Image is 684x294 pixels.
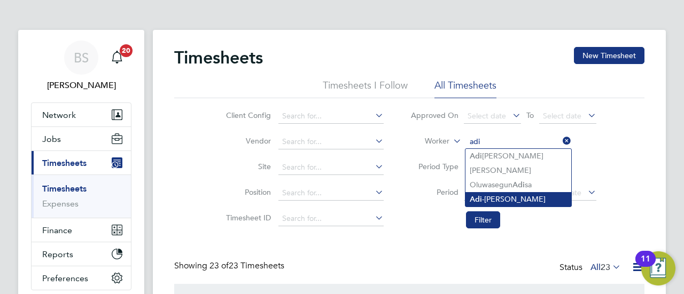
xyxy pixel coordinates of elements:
[74,51,89,65] span: BS
[590,262,621,273] label: All
[559,260,623,275] div: Status
[209,260,229,271] span: 23 of
[223,187,271,197] label: Position
[278,186,384,201] input: Search for...
[465,192,571,206] li: -[PERSON_NAME]
[470,152,482,161] b: Adi
[468,111,506,121] span: Select date
[106,41,128,75] a: 20
[32,266,131,290] button: Preferences
[174,260,286,272] div: Showing
[466,211,500,228] button: Filter
[601,262,610,273] span: 23
[120,44,133,57] span: 20
[223,162,271,171] label: Site
[410,162,458,171] label: Period Type
[574,47,644,64] button: New Timesheet
[278,211,384,226] input: Search for...
[470,195,482,204] b: Adi
[32,242,131,266] button: Reports
[42,273,88,283] span: Preferences
[42,134,61,144] span: Jobs
[42,225,72,235] span: Finance
[278,134,384,149] input: Search for...
[42,110,76,120] span: Network
[223,110,271,120] label: Client Config
[465,163,571,177] li: [PERSON_NAME]
[434,79,496,98] li: All Timesheets
[42,198,79,209] a: Expenses
[401,136,449,147] label: Worker
[543,111,581,121] span: Select date
[641,259,650,273] div: 11
[223,136,271,146] label: Vendor
[543,188,581,197] span: Select date
[42,184,87,194] a: Timesheets
[410,187,458,197] label: Period
[42,249,73,259] span: Reports
[223,213,271,223] label: Timesheet ID
[641,251,675,285] button: Open Resource Center, 11 new notifications
[31,79,131,92] span: Beth Seddon
[512,180,525,189] b: Adi
[209,260,284,271] span: 23 Timesheets
[410,110,458,120] label: Approved On
[42,158,87,168] span: Timesheets
[278,160,384,175] input: Search for...
[465,178,571,192] li: Oluwasegun sa
[523,108,537,122] span: To
[278,109,384,124] input: Search for...
[323,79,408,98] li: Timesheets I Follow
[32,174,131,218] div: Timesheets
[32,151,131,174] button: Timesheets
[32,127,131,150] button: Jobs
[31,41,131,92] a: BS[PERSON_NAME]
[32,218,131,242] button: Finance
[32,103,131,126] button: Network
[465,149,571,163] li: [PERSON_NAME]
[466,134,571,149] input: Search for...
[174,47,263,68] h2: Timesheets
